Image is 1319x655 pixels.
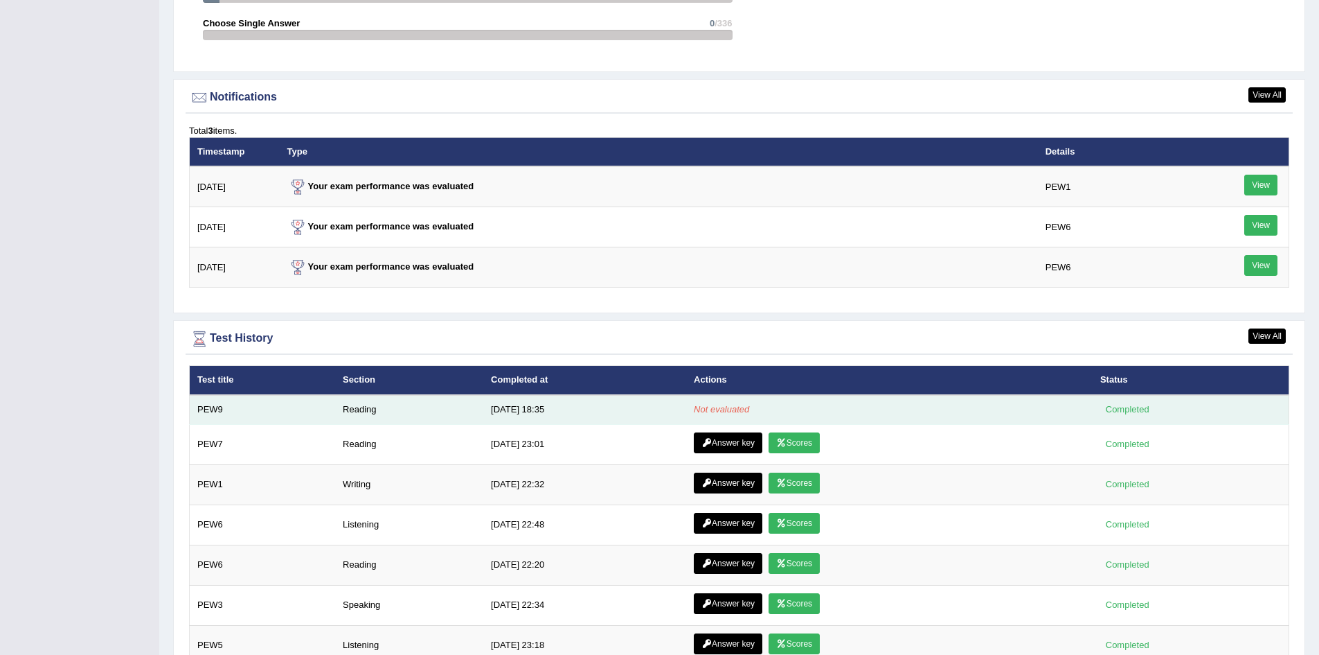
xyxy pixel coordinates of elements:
td: [DATE] 22:48 [483,505,686,545]
strong: Your exam performance was evaluated [287,221,474,232]
td: [DATE] [190,247,280,288]
td: PEW6 [190,505,336,545]
a: View [1244,215,1277,236]
div: Completed [1100,402,1154,417]
div: Completed [1100,597,1154,612]
th: Details [1038,137,1206,166]
em: Not evaluated [694,404,749,414]
th: Actions [686,366,1093,395]
th: Status [1093,366,1289,395]
b: 3 [208,125,213,136]
div: Total items. [189,124,1289,137]
td: [DATE] 22:34 [483,585,686,625]
td: PEW7 [190,424,336,464]
td: PEW9 [190,395,336,424]
span: /336 [715,18,732,28]
th: Completed at [483,366,686,395]
td: [DATE] 23:01 [483,424,686,464]
td: [DATE] 22:32 [483,464,686,505]
a: View All [1248,329,1286,344]
span: 0 [710,18,715,28]
a: Scores [769,513,820,534]
td: [DATE] [190,166,280,207]
a: Answer key [694,473,762,494]
div: Completed [1100,638,1154,652]
a: Scores [769,433,820,453]
td: PEW1 [190,464,336,505]
strong: Your exam performance was evaluated [287,181,474,191]
a: Answer key [694,513,762,534]
a: View [1244,175,1277,195]
div: Completed [1100,517,1154,532]
td: Reading [335,424,483,464]
a: Answer key [694,593,762,614]
td: [DATE] 18:35 [483,395,686,424]
td: Reading [335,545,483,585]
a: Scores [769,634,820,654]
th: Section [335,366,483,395]
strong: Choose Single Answer [203,18,300,28]
a: Answer key [694,433,762,453]
a: Scores [769,553,820,574]
a: View [1244,255,1277,276]
td: Reading [335,395,483,424]
td: PEW6 [1038,207,1206,247]
td: [DATE] 22:20 [483,545,686,585]
div: Completed [1100,557,1154,572]
a: View All [1248,87,1286,103]
a: Answer key [694,553,762,574]
td: PEW3 [190,585,336,625]
div: Notifications [189,87,1289,108]
th: Timestamp [190,137,280,166]
th: Type [280,137,1038,166]
td: PEW6 [1038,247,1206,288]
strong: Your exam performance was evaluated [287,261,474,272]
a: Answer key [694,634,762,654]
div: Test History [189,329,1289,349]
a: Scores [769,593,820,614]
td: Speaking [335,585,483,625]
a: Scores [769,473,820,494]
td: Writing [335,464,483,505]
th: Test title [190,366,336,395]
div: Completed [1100,437,1154,451]
div: Completed [1100,477,1154,491]
td: PEW6 [190,545,336,585]
td: PEW1 [1038,166,1206,207]
td: [DATE] [190,207,280,247]
td: Listening [335,505,483,545]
